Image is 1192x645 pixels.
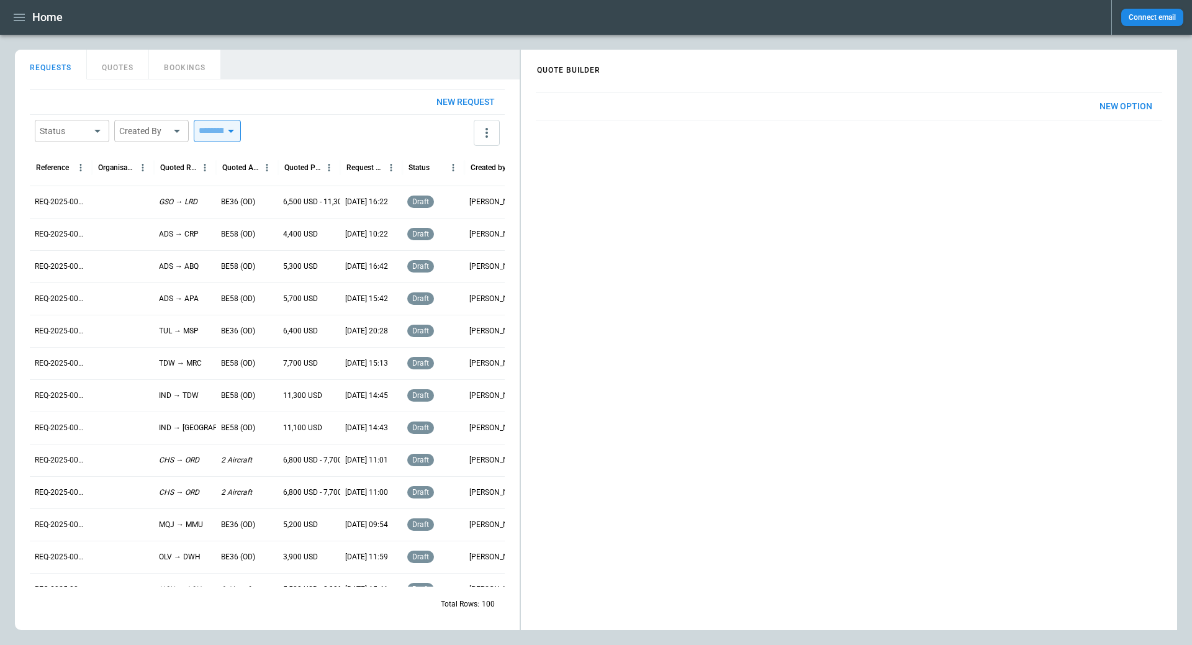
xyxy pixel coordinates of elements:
[482,599,495,610] p: 100
[159,261,199,272] p: ADS → ABQ
[259,160,275,176] button: Quoted Aircraft column menu
[409,163,430,172] div: Status
[445,160,461,176] button: Status column menu
[283,390,322,401] p: 11,300 USD
[221,520,255,530] p: BE36 (OD)
[469,326,521,336] p: [PERSON_NAME]
[469,520,521,530] p: [PERSON_NAME]
[159,197,197,207] p: GSO → LRD
[159,487,199,498] p: CHS → ORD
[427,90,505,114] button: New request
[221,423,255,433] p: BE58 (OD)
[410,230,431,238] span: draft
[410,520,431,529] span: draft
[469,197,521,207] p: [PERSON_NAME]
[345,423,388,433] p: [DATE] 14:43
[410,456,431,464] span: draft
[35,552,87,562] p: REQ-2025-000240
[221,326,255,336] p: BE36 (OD)
[283,487,358,498] p: 6,800 USD - 7,700 USD
[345,390,388,401] p: [DATE] 14:45
[471,163,506,172] div: Created by
[159,423,254,433] p: IND → [GEOGRAPHIC_DATA]
[35,261,87,272] p: REQ-2025-000249
[469,552,521,562] p: [PERSON_NAME]
[410,391,431,400] span: draft
[441,599,479,610] p: Total Rows:
[221,552,255,562] p: BE36 (OD)
[135,160,151,176] button: Organisation column menu
[469,229,521,240] p: [PERSON_NAME]
[221,197,255,207] p: BE36 (OD)
[222,163,259,172] div: Quoted Aircraft
[345,358,388,369] p: [DATE] 15:13
[197,160,213,176] button: Quoted Route column menu
[410,359,431,368] span: draft
[159,358,202,369] p: TDW → MRC
[35,487,87,498] p: REQ-2025-000242
[73,160,89,176] button: Reference column menu
[98,163,135,172] div: Organisation
[283,520,318,530] p: 5,200 USD
[35,294,87,304] p: REQ-2025-000248
[283,423,322,433] p: 11,100 USD
[35,229,87,240] p: REQ-2025-000250
[469,423,521,433] p: [PERSON_NAME]
[410,553,431,561] span: draft
[35,520,87,530] p: REQ-2025-000241
[221,390,255,401] p: BE58 (OD)
[40,125,89,137] div: Status
[469,487,521,498] p: [PERSON_NAME]
[159,520,203,530] p: MQJ → MMU
[345,552,388,562] p: [DATE] 11:59
[469,390,521,401] p: [PERSON_NAME]
[221,229,255,240] p: BE58 (OD)
[410,423,431,432] span: draft
[284,163,321,172] div: Quoted Price
[35,390,87,401] p: REQ-2025-000245
[32,10,63,25] h1: Home
[159,552,201,562] p: OLV → DWH
[345,520,388,530] p: [DATE] 09:54
[283,326,318,336] p: 6,400 USD
[1090,93,1162,120] button: New Option
[36,163,69,172] div: Reference
[345,326,388,336] p: [DATE] 20:28
[469,455,521,466] p: [PERSON_NAME]
[159,326,199,336] p: TUL → MSP
[87,50,149,79] button: QUOTES
[345,229,388,240] p: [DATE] 10:22
[469,294,521,304] p: [PERSON_NAME]
[35,197,87,207] p: REQ-2025-000251
[221,261,255,272] p: BE58 (OD)
[410,294,431,303] span: draft
[283,229,318,240] p: 4,400 USD
[283,455,358,466] p: 6,800 USD - 7,700 USD
[159,455,199,466] p: CHS → ORD
[159,390,199,401] p: IND → TDW
[410,327,431,335] span: draft
[159,229,199,240] p: ADS → CRP
[410,488,431,497] span: draft
[119,125,169,137] div: Created By
[1121,9,1183,26] button: Connect email
[346,163,383,172] div: Request Created At (UTC-05:00)
[522,53,615,81] h4: QUOTE BUILDER
[221,487,252,498] p: 2 Aircraft
[469,358,521,369] p: [PERSON_NAME]
[35,326,87,336] p: REQ-2025-000247
[221,294,255,304] p: BE58 (OD)
[474,120,500,146] button: more
[345,294,388,304] p: [DATE] 15:42
[383,160,399,176] button: Request Created At (UTC-05:00) column menu
[160,163,197,172] div: Quoted Route
[283,358,318,369] p: 7,700 USD
[345,487,388,498] p: [DATE] 11:00
[410,262,431,271] span: draft
[35,455,87,466] p: REQ-2025-000243
[15,50,87,79] button: REQUESTS
[345,197,388,207] p: [DATE] 16:22
[283,552,318,562] p: 3,900 USD
[35,358,87,369] p: REQ-2025-000246
[283,294,318,304] p: 5,700 USD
